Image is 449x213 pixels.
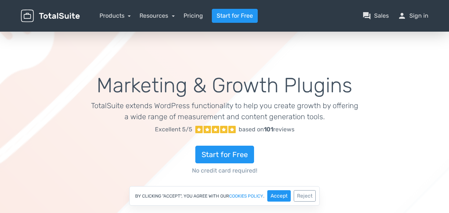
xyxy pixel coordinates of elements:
a: Pricing [184,11,203,20]
strong: 101 [264,126,273,133]
span: question_answer [362,11,371,20]
a: question_answerSales [362,11,389,20]
a: personSign in [398,11,428,20]
span: person [398,11,406,20]
a: cookies policy [229,194,263,198]
button: Reject [294,190,316,202]
span: Excellent 5/5 [155,125,192,134]
a: Start for Free [195,146,254,163]
div: based on reviews [239,125,294,134]
button: Accept [267,190,291,202]
h1: Marketing & Growth Plugins [91,74,358,97]
div: By clicking "Accept", you agree with our . [129,186,320,206]
p: TotalSuite extends WordPress functionality to help you create growth by offering a wide range of ... [91,100,358,122]
span: No credit card required! [91,166,358,175]
a: Resources [140,12,175,19]
a: Products [99,12,131,19]
img: TotalSuite for WordPress [21,10,80,22]
a: Excellent 5/5 based on101reviews [91,122,358,137]
a: Start for Free [212,9,258,23]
